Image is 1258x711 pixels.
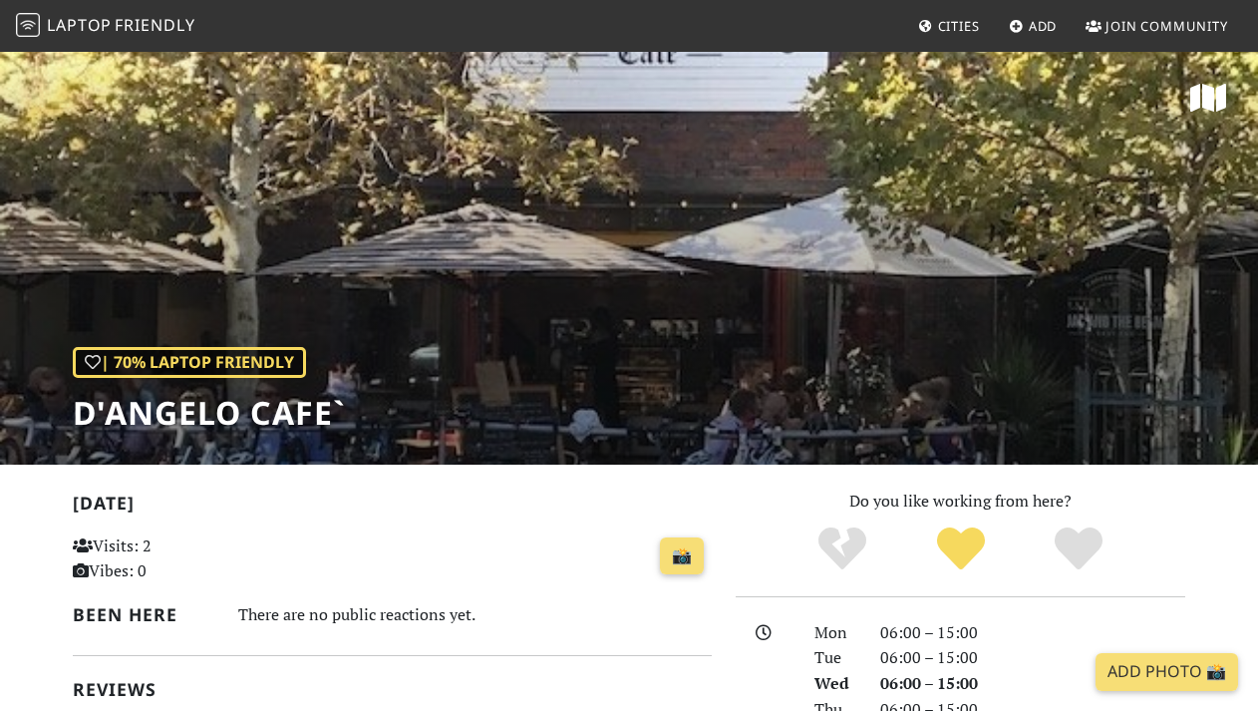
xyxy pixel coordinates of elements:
h1: D'Angelo Cafe` [73,394,346,432]
h2: Been here [73,604,214,625]
div: No [783,525,901,574]
div: Yes [901,525,1020,574]
a: 📸 [660,537,704,575]
span: Join Community [1105,17,1228,35]
h2: [DATE] [73,493,712,522]
a: Add [1001,8,1066,44]
a: Cities [910,8,988,44]
div: Definitely! [1020,525,1138,574]
h2: Reviews [73,679,712,700]
div: Wed [802,671,868,697]
div: | 70% Laptop Friendly [73,347,306,379]
p: Do you like working from here? [736,489,1185,515]
p: Visits: 2 Vibes: 0 [73,533,270,584]
div: Tue [802,645,868,671]
div: Mon [802,620,868,646]
div: 06:00 – 15:00 [868,620,1197,646]
a: LaptopFriendly LaptopFriendly [16,9,195,44]
a: Join Community [1078,8,1236,44]
span: Laptop [47,14,112,36]
div: 06:00 – 15:00 [868,671,1197,697]
div: 06:00 – 15:00 [868,645,1197,671]
span: Add [1029,17,1058,35]
img: LaptopFriendly [16,13,40,37]
div: There are no public reactions yet. [238,600,712,629]
span: Friendly [115,14,194,36]
span: Cities [938,17,980,35]
a: Add Photo 📸 [1096,653,1238,691]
